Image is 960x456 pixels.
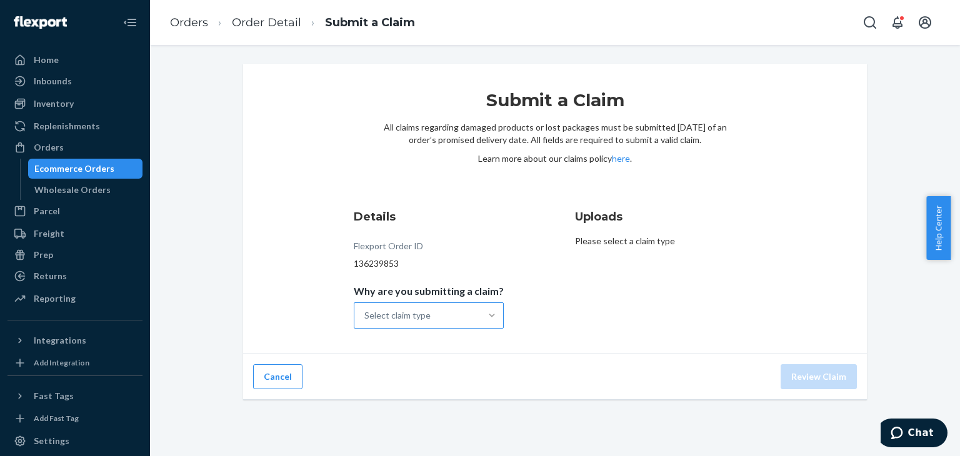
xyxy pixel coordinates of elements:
div: Home [34,54,59,66]
h3: Uploads [575,209,756,225]
p: Why are you submitting a claim? [354,285,504,297]
a: Add Integration [7,355,142,370]
h3: Details [354,209,504,225]
button: Help Center [926,196,951,260]
div: Fast Tags [34,390,74,402]
a: Add Fast Tag [7,411,142,426]
a: Order Detail [232,16,301,29]
button: Open notifications [885,10,910,35]
div: Parcel [34,205,60,217]
a: Submit a Claim [325,16,415,29]
button: Cancel [253,364,302,389]
div: Prep [34,249,53,261]
img: Flexport logo [14,16,67,29]
div: Flexport Order ID [354,240,423,257]
a: Inbounds [7,71,142,91]
div: Reporting [34,292,76,305]
ol: breadcrumbs [160,4,425,41]
button: Open Search Box [857,10,882,35]
a: Orders [7,137,142,157]
a: Wholesale Orders [28,180,143,200]
button: Integrations [7,330,142,350]
iframe: Opens a widget where you can chat to one of our agents [881,419,947,450]
div: 136239853 [354,257,504,270]
a: Orders [170,16,208,29]
a: Parcel [7,201,142,221]
a: here [612,153,630,164]
a: Replenishments [7,116,142,136]
div: Inbounds [34,75,72,87]
div: Add Integration [34,357,89,368]
a: Settings [7,431,142,451]
div: Returns [34,270,67,282]
div: Replenishments [34,120,100,132]
button: Close Navigation [117,10,142,35]
div: Inventory [34,97,74,110]
a: Returns [7,266,142,286]
a: Prep [7,245,142,265]
div: Ecommerce Orders [34,162,114,175]
div: Settings [34,435,69,447]
button: Review Claim [781,364,857,389]
a: Ecommerce Orders [28,159,143,179]
a: Freight [7,224,142,244]
div: Wholesale Orders [34,184,111,196]
div: Select claim type [364,309,431,322]
div: Freight [34,227,64,240]
a: Reporting [7,289,142,309]
a: Inventory [7,94,142,114]
p: Please select a claim type [575,235,756,247]
div: Orders [34,141,64,154]
button: Fast Tags [7,386,142,406]
button: Open account menu [912,10,937,35]
a: Home [7,50,142,70]
div: Integrations [34,334,86,347]
h1: Submit a Claim [383,89,727,121]
p: All claims regarding damaged products or lost packages must be submitted [DATE] of an order’s pro... [383,121,727,146]
p: Learn more about our claims policy . [383,152,727,165]
div: Add Fast Tag [34,413,79,424]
